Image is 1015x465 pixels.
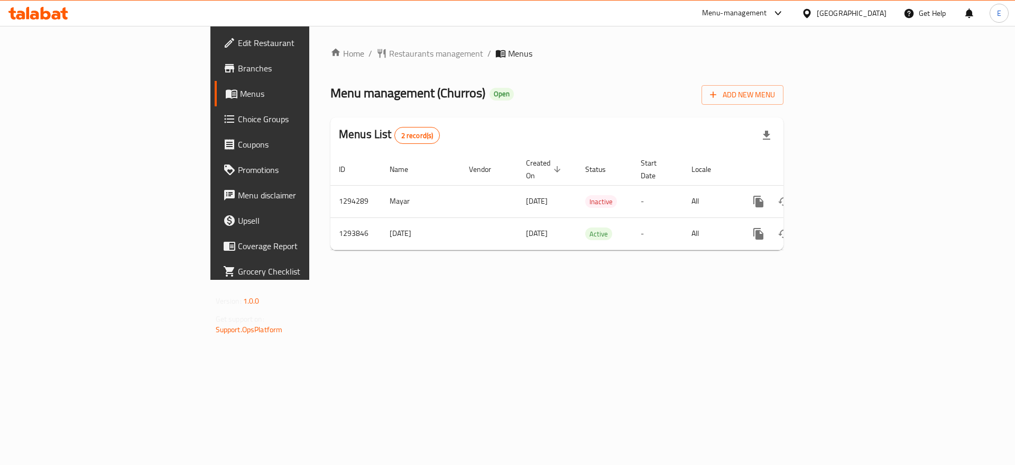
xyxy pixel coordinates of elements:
[238,62,372,75] span: Branches
[215,259,380,284] a: Grocery Checklist
[771,189,797,214] button: Change Status
[330,153,856,250] table: enhanced table
[526,157,564,182] span: Created On
[376,47,483,60] a: Restaurants management
[215,132,380,157] a: Coupons
[215,106,380,132] a: Choice Groups
[238,37,372,49] span: Edit Restaurant
[771,221,797,247] button: Change Status
[216,294,242,308] span: Version:
[487,47,491,60] li: /
[754,123,779,148] div: Export file
[702,85,783,105] button: Add New Menu
[243,294,260,308] span: 1.0.0
[330,47,783,60] nav: breadcrumb
[585,227,612,240] div: Active
[585,196,617,208] span: Inactive
[632,217,683,250] td: -
[238,163,372,176] span: Promotions
[330,81,485,105] span: Menu management ( Churros )
[389,47,483,60] span: Restaurants management
[238,189,372,202] span: Menu disclaimer
[526,226,548,240] span: [DATE]
[746,189,771,214] button: more
[339,163,359,176] span: ID
[585,163,620,176] span: Status
[632,185,683,217] td: -
[691,163,725,176] span: Locale
[737,153,856,186] th: Actions
[381,217,460,250] td: [DATE]
[215,56,380,81] a: Branches
[238,113,372,125] span: Choice Groups
[215,233,380,259] a: Coverage Report
[469,163,505,176] span: Vendor
[215,157,380,183] a: Promotions
[746,221,771,247] button: more
[490,88,514,101] div: Open
[215,30,380,56] a: Edit Restaurant
[240,87,372,100] span: Menus
[585,195,617,208] div: Inactive
[395,131,440,141] span: 2 record(s)
[490,89,514,98] span: Open
[216,312,264,326] span: Get support on:
[238,138,372,151] span: Coupons
[215,81,380,106] a: Menus
[817,7,887,19] div: [GEOGRAPHIC_DATA]
[710,88,775,102] span: Add New Menu
[508,47,532,60] span: Menus
[238,214,372,227] span: Upsell
[997,7,1001,19] span: E
[215,208,380,233] a: Upsell
[683,185,737,217] td: All
[216,323,283,336] a: Support.OpsPlatform
[238,240,372,252] span: Coverage Report
[381,185,460,217] td: Mayar
[683,217,737,250] td: All
[394,127,440,144] div: Total records count
[585,228,612,240] span: Active
[390,163,422,176] span: Name
[215,183,380,208] a: Menu disclaimer
[339,126,440,144] h2: Menus List
[702,7,767,20] div: Menu-management
[526,194,548,208] span: [DATE]
[641,157,670,182] span: Start Date
[238,265,372,278] span: Grocery Checklist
